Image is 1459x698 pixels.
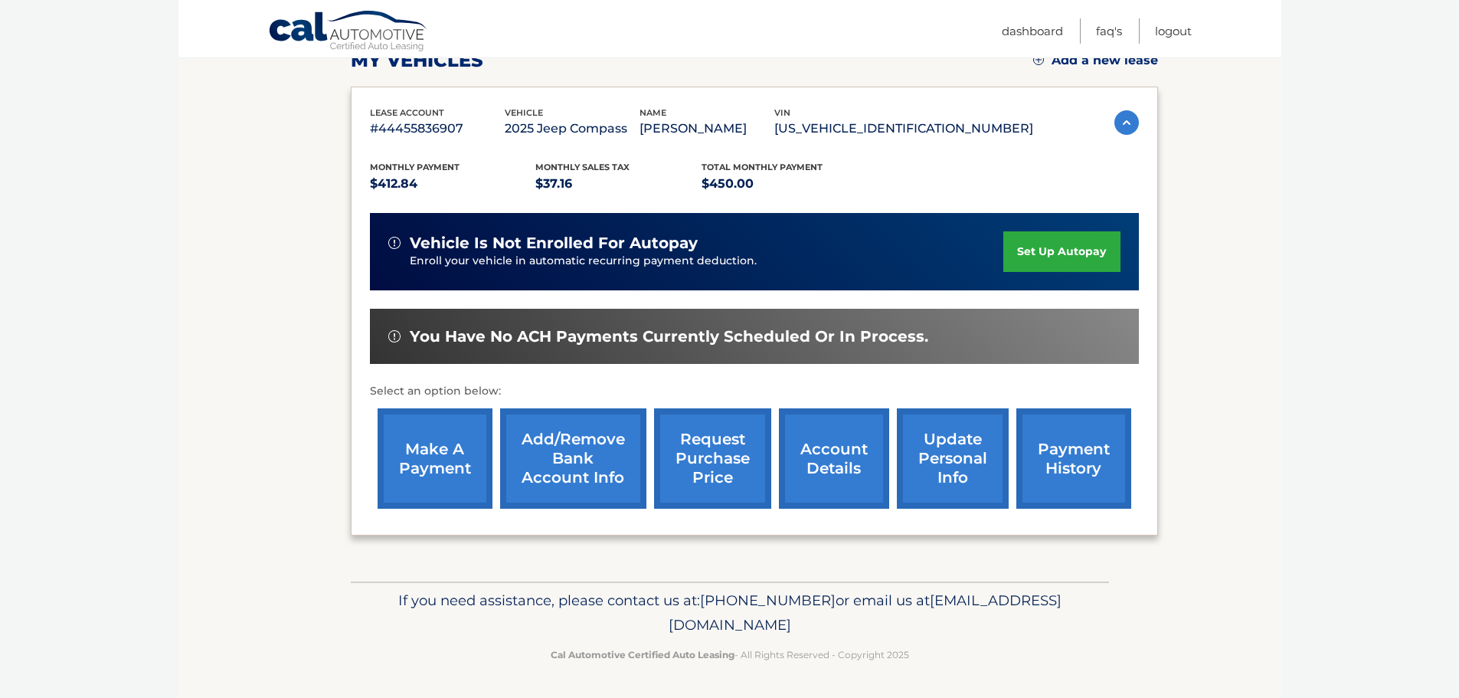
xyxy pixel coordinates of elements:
a: Dashboard [1002,18,1063,44]
span: Total Monthly Payment [702,162,823,172]
p: [US_VEHICLE_IDENTIFICATION_NUMBER] [774,118,1033,139]
a: Add a new lease [1033,53,1158,68]
a: Add/Remove bank account info [500,408,646,509]
span: name [640,107,666,118]
p: $37.16 [535,173,702,195]
span: [PHONE_NUMBER] [700,591,836,609]
h2: my vehicles [351,49,483,72]
p: $412.84 [370,173,536,195]
a: set up autopay [1003,231,1120,272]
span: vehicle [505,107,543,118]
span: [EMAIL_ADDRESS][DOMAIN_NAME] [669,591,1062,634]
span: vehicle is not enrolled for autopay [410,234,698,253]
a: Logout [1155,18,1192,44]
span: You have no ACH payments currently scheduled or in process. [410,327,928,346]
span: Monthly sales Tax [535,162,630,172]
a: Cal Automotive [268,10,429,54]
p: [PERSON_NAME] [640,118,774,139]
a: make a payment [378,408,492,509]
img: alert-white.svg [388,237,401,249]
a: update personal info [897,408,1009,509]
p: 2025 Jeep Compass [505,118,640,139]
img: add.svg [1033,54,1044,65]
a: payment history [1016,408,1131,509]
img: accordion-active.svg [1114,110,1139,135]
a: request purchase price [654,408,771,509]
img: alert-white.svg [388,330,401,342]
strong: Cal Automotive Certified Auto Leasing [551,649,734,660]
p: $450.00 [702,173,868,195]
p: Enroll your vehicle in automatic recurring payment deduction. [410,253,1004,270]
span: vin [774,107,790,118]
a: FAQ's [1096,18,1122,44]
p: Select an option below: [370,382,1139,401]
span: Monthly Payment [370,162,460,172]
p: If you need assistance, please contact us at: or email us at [361,588,1099,637]
p: - All Rights Reserved - Copyright 2025 [361,647,1099,663]
span: lease account [370,107,444,118]
p: #44455836907 [370,118,505,139]
a: account details [779,408,889,509]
